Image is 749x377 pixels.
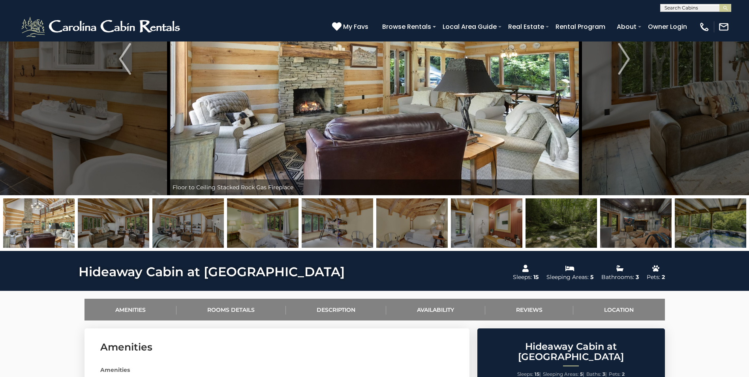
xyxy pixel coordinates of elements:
strong: 2 [622,371,625,377]
a: Description [286,299,387,320]
img: 166781102 [3,198,75,248]
img: arrow [119,43,131,75]
a: My Favs [332,22,370,32]
a: About [613,20,640,34]
span: Baths: [586,371,601,377]
img: mail-regular-white.png [718,21,729,32]
div: Amenities [94,366,460,374]
img: arrow [618,43,630,75]
a: Availability [386,299,485,320]
h3: Amenities [100,340,454,354]
h2: Hideaway Cabin at [GEOGRAPHIC_DATA] [479,341,663,362]
img: 166781107 [376,198,448,248]
a: Amenities [84,299,177,320]
img: phone-regular-white.png [699,21,710,32]
a: Location [573,299,665,320]
a: Browse Rentals [378,20,435,34]
a: Reviews [485,299,574,320]
strong: 15 [535,371,539,377]
span: My Favs [343,22,368,32]
img: 166781104 [152,198,224,248]
img: 166781105 [227,198,298,248]
a: Real Estate [504,20,548,34]
img: 166781113 [600,198,672,248]
img: 166781124 [526,198,597,248]
img: 166781106 [302,198,373,248]
a: Rental Program [552,20,609,34]
img: 166781108 [451,198,522,248]
span: Sleeping Areas: [543,371,579,377]
a: Local Area Guide [439,20,501,34]
img: White-1-2.png [20,15,184,39]
img: 166781103 [78,198,149,248]
div: Floor to Ceiling Stacked Rock Gas Fireplace [169,179,580,195]
span: Pets: [609,371,621,377]
img: 166781139 [675,198,746,248]
span: Sleeps: [517,371,533,377]
strong: 3 [603,371,605,377]
a: Rooms Details [176,299,286,320]
a: Owner Login [644,20,691,34]
strong: 5 [580,371,583,377]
